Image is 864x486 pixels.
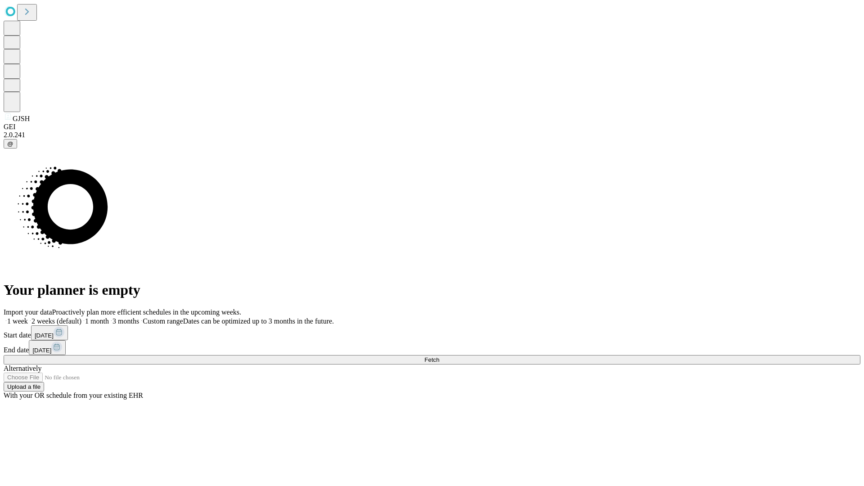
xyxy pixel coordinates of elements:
button: Fetch [4,355,860,364]
span: Custom range [143,317,183,325]
span: Proactively plan more efficient schedules in the upcoming weeks. [52,308,241,316]
span: Fetch [424,356,439,363]
span: 1 month [85,317,109,325]
span: Alternatively [4,364,41,372]
div: GEI [4,123,860,131]
span: GJSH [13,115,30,122]
span: [DATE] [32,347,51,354]
span: @ [7,140,13,147]
span: With your OR schedule from your existing EHR [4,391,143,399]
button: [DATE] [31,325,68,340]
button: Upload a file [4,382,44,391]
div: End date [4,340,860,355]
span: 2 weeks (default) [31,317,81,325]
span: Dates can be optimized up to 3 months in the future. [183,317,334,325]
h1: Your planner is empty [4,282,860,298]
button: @ [4,139,17,148]
div: Start date [4,325,860,340]
span: 3 months [112,317,139,325]
span: Import your data [4,308,52,316]
button: [DATE] [29,340,66,355]
span: 1 week [7,317,28,325]
span: [DATE] [35,332,54,339]
div: 2.0.241 [4,131,860,139]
